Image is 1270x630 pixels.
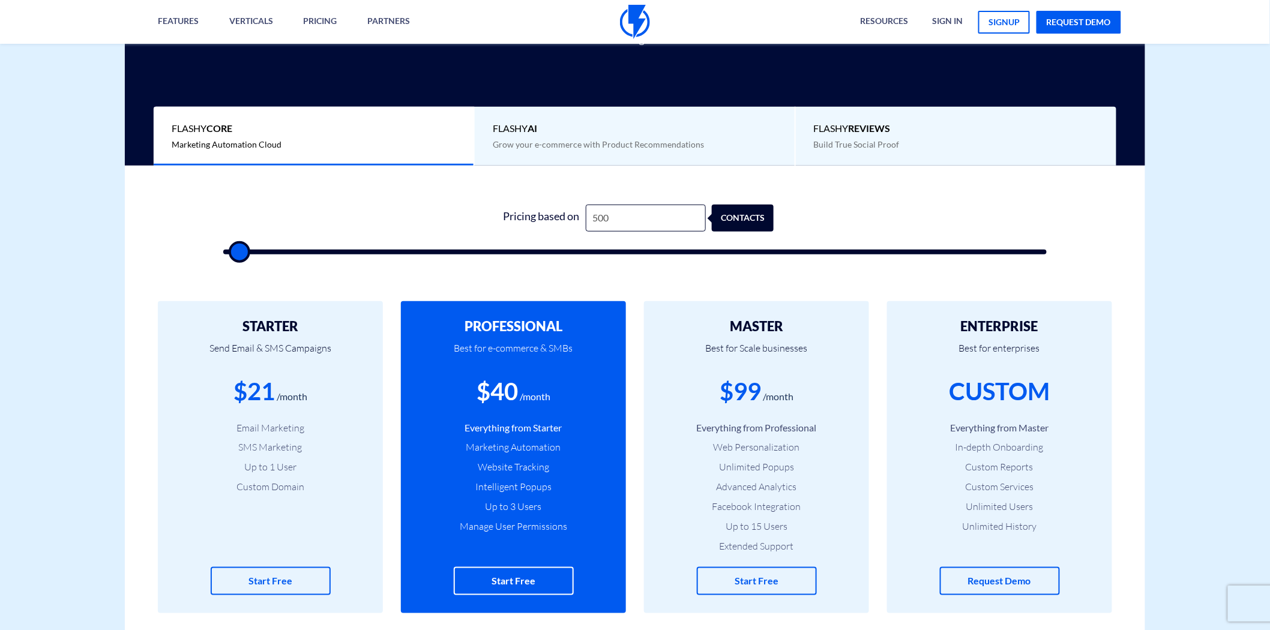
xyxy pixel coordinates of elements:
[493,122,777,136] span: Flashy
[419,480,608,494] li: Intelligent Popups
[176,460,365,474] li: Up to 1 User
[520,390,550,404] div: /month
[949,374,1050,409] div: CUSTOM
[662,480,851,494] li: Advanced Analytics
[662,334,851,374] p: Best for Scale businesses
[905,421,1094,435] li: Everything from Master
[662,421,851,435] li: Everything from Professional
[720,374,761,409] div: $99
[905,319,1094,334] h2: ENTERPRISE
[849,122,891,134] b: REVIEWS
[419,421,608,435] li: Everything from Starter
[493,139,704,149] span: Grow your e-commerce with Product Recommendations
[940,567,1060,595] a: Request Demo
[718,205,780,232] div: contacts
[662,520,851,533] li: Up to 15 Users
[905,334,1094,374] p: Best for enterprises
[905,520,1094,533] li: Unlimited History
[206,122,232,134] b: Core
[662,440,851,454] li: Web Personalization
[905,440,1094,454] li: In-depth Onboarding
[176,480,365,494] li: Custom Domain
[697,567,817,595] a: Start Free
[905,480,1094,494] li: Custom Services
[763,390,793,404] div: /month
[176,421,365,435] li: Email Marketing
[1037,11,1121,34] a: request demo
[419,460,608,474] li: Website Tracking
[454,567,574,595] a: Start Free
[233,374,275,409] div: $21
[905,500,1094,514] li: Unlimited Users
[978,11,1030,34] a: signup
[814,122,1098,136] span: Flashy
[176,319,365,334] h2: STARTER
[496,205,586,232] div: Pricing based on
[172,122,456,136] span: Flashy
[814,139,900,149] span: Build True Social Proof
[662,460,851,474] li: Unlimited Popups
[277,390,307,404] div: /month
[172,139,281,149] span: Marketing Automation Cloud
[176,440,365,454] li: SMS Marketing
[176,334,365,374] p: Send Email & SMS Campaigns
[419,500,608,514] li: Up to 3 Users
[905,460,1094,474] li: Custom Reports
[528,122,537,134] b: AI
[662,319,851,334] h2: MASTER
[662,500,851,514] li: Facebook Integration
[211,567,331,595] a: Start Free
[477,374,518,409] div: $40
[419,319,608,334] h2: PROFESSIONAL
[419,334,608,374] p: Best for e-commerce & SMBs
[419,440,608,454] li: Marketing Automation
[662,539,851,553] li: Extended Support
[419,520,608,533] li: Manage User Permissions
